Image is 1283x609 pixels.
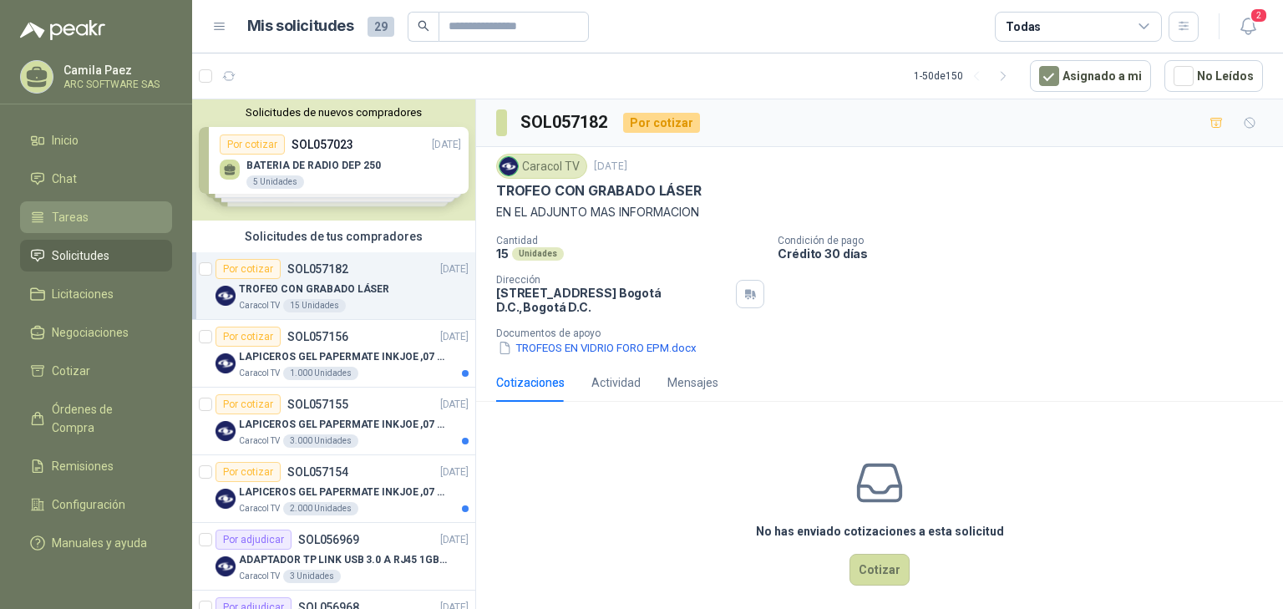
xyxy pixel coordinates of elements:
p: [DATE] [440,464,469,480]
a: Por cotizarSOL057182[DATE] Company LogoTROFEO CON GRABADO LÁSERCaracol TV15 Unidades [192,252,475,320]
div: Actividad [591,373,641,392]
p: Caracol TV [239,367,280,380]
div: 3.000 Unidades [283,434,358,448]
h3: No has enviado cotizaciones a esta solicitud [756,522,1004,540]
img: Company Logo [216,353,236,373]
a: Tareas [20,201,172,233]
p: TROFEO CON GRABADO LÁSER [496,182,702,200]
button: 2 [1233,12,1263,42]
img: Logo peakr [20,20,105,40]
a: Solicitudes [20,240,172,272]
button: Cotizar [849,554,910,586]
span: Órdenes de Compra [52,400,156,437]
p: Caracol TV [239,434,280,448]
span: Inicio [52,131,79,150]
p: LAPICEROS GEL PAPERMATE INKJOE ,07 1 LOGO 1 TINTA [239,485,447,500]
a: Órdenes de Compra [20,393,172,444]
p: Crédito 30 días [778,246,1276,261]
p: 15 [496,246,509,261]
p: [DATE] [594,159,627,175]
a: Chat [20,163,172,195]
span: Solicitudes [52,246,109,265]
p: Camila Paez [63,64,168,76]
span: Remisiones [52,457,114,475]
img: Company Logo [216,556,236,576]
span: Manuales y ayuda [52,534,147,552]
img: Company Logo [216,489,236,509]
button: Solicitudes de nuevos compradores [199,106,469,119]
div: Por cotizar [216,259,281,279]
p: SOL057154 [287,466,348,478]
p: Dirección [496,274,729,286]
p: [DATE] [440,329,469,345]
span: Tareas [52,208,89,226]
a: Por adjudicarSOL056969[DATE] Company LogoADAPTADOR TP LINK USB 3.0 A RJ45 1GB WINDOWSCaracol TV3 ... [192,523,475,591]
h1: Mis solicitudes [247,14,354,38]
div: Por adjudicar [216,530,292,550]
div: Cotizaciones [496,373,565,392]
a: Cotizar [20,355,172,387]
span: Negociaciones [52,323,129,342]
div: Por cotizar [216,394,281,414]
div: Caracol TV [496,154,587,179]
span: 2 [1250,8,1268,23]
div: 15 Unidades [283,299,346,312]
img: Company Logo [216,286,236,306]
p: Condición de pago [778,235,1276,246]
a: Inicio [20,124,172,156]
p: Caracol TV [239,502,280,515]
div: Unidades [512,247,564,261]
a: Licitaciones [20,278,172,310]
p: [STREET_ADDRESS] Bogotá D.C. , Bogotá D.C. [496,286,729,314]
button: Asignado a mi [1030,60,1151,92]
a: Configuración [20,489,172,520]
div: Todas [1006,18,1041,36]
p: TROFEO CON GRABADO LÁSER [239,282,389,297]
span: Licitaciones [52,285,114,303]
p: LAPICEROS GEL PAPERMATE INKJOE ,07 1 LOGO 1 TINTA [239,349,447,365]
span: Chat [52,170,77,188]
a: Remisiones [20,450,172,482]
div: 3 Unidades [283,570,341,583]
p: EN EL ADJUNTO MAS INFORMACION [496,203,1263,221]
p: SOL056969 [298,534,359,546]
div: Por cotizar [216,327,281,347]
button: No Leídos [1164,60,1263,92]
span: 29 [368,17,394,37]
a: Por cotizarSOL057155[DATE] Company LogoLAPICEROS GEL PAPERMATE INKJOE ,07 1 LOGO 1 TINTACaracol T... [192,388,475,455]
a: Negociaciones [20,317,172,348]
p: Caracol TV [239,570,280,583]
span: Configuración [52,495,125,514]
p: ARC SOFTWARE SAS [63,79,168,89]
a: Por cotizarSOL057154[DATE] Company LogoLAPICEROS GEL PAPERMATE INKJOE ,07 1 LOGO 1 TINTACaracol T... [192,455,475,523]
p: ADAPTADOR TP LINK USB 3.0 A RJ45 1GB WINDOWS [239,552,447,568]
img: Company Logo [500,157,518,175]
div: Mensajes [667,373,718,392]
p: [DATE] [440,532,469,548]
p: [DATE] [440,397,469,413]
div: Por cotizar [623,113,700,133]
p: LAPICEROS GEL PAPERMATE INKJOE ,07 1 LOGO 1 TINTA [239,417,447,433]
div: 2.000 Unidades [283,502,358,515]
div: Solicitudes de tus compradores [192,221,475,252]
h3: SOL057182 [520,109,610,135]
a: Manuales y ayuda [20,527,172,559]
p: SOL057155 [287,398,348,410]
p: SOL057156 [287,331,348,343]
p: Caracol TV [239,299,280,312]
img: Company Logo [216,421,236,441]
button: TROFEOS EN VIDRIO FORO EPM.docx [496,339,698,357]
span: search [418,20,429,32]
span: Cotizar [52,362,90,380]
p: Documentos de apoyo [496,327,1276,339]
a: Por cotizarSOL057156[DATE] Company LogoLAPICEROS GEL PAPERMATE INKJOE ,07 1 LOGO 1 TINTACaracol T... [192,320,475,388]
p: SOL057182 [287,263,348,275]
div: Por cotizar [216,462,281,482]
div: 1.000 Unidades [283,367,358,380]
div: Solicitudes de nuevos compradoresPor cotizarSOL057023[DATE] BATERIA DE RADIO DEP 2505 UnidadesPor... [192,99,475,221]
div: 1 - 50 de 150 [914,63,1017,89]
p: [DATE] [440,261,469,277]
p: Cantidad [496,235,764,246]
